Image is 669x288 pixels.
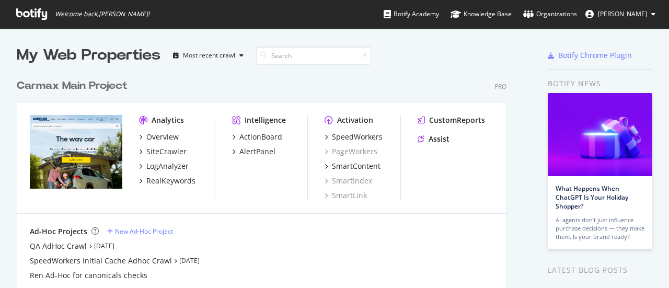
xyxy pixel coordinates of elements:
[558,50,632,61] div: Botify Chrome Plugin
[556,184,628,211] a: What Happens When ChatGPT Is Your Holiday Shopper?
[17,78,128,94] div: Carmax Main Project
[556,216,644,241] div: AI agents don’t just influence purchase decisions — they make them. Is your brand ready?
[451,9,512,19] div: Knowledge Base
[523,9,577,19] div: Organizations
[139,161,189,171] a: LogAnalyzer
[256,47,371,65] input: Search
[337,115,373,125] div: Activation
[115,227,173,236] div: New Ad-Hoc Project
[146,176,195,186] div: RealKeywords
[418,115,485,125] a: CustomReports
[325,176,372,186] a: SmartIndex
[30,226,87,237] div: Ad-Hoc Projects
[139,176,195,186] a: RealKeywords
[232,132,282,142] a: ActionBoard
[239,146,275,157] div: AlertPanel
[239,132,282,142] div: ActionBoard
[384,9,439,19] div: Botify Academy
[494,82,506,91] div: Pro
[30,115,122,189] img: carmax.com
[107,227,173,236] a: New Ad-Hoc Project
[325,132,383,142] a: SpeedWorkers
[232,146,275,157] a: AlertPanel
[55,10,149,18] span: Welcome back, [PERSON_NAME] !
[325,190,367,201] a: SmartLink
[146,146,187,157] div: SiteCrawler
[577,6,664,22] button: [PERSON_NAME]
[139,146,187,157] a: SiteCrawler
[332,161,380,171] div: SmartContent
[548,264,652,276] div: Latest Blog Posts
[429,134,449,144] div: Assist
[179,256,200,265] a: [DATE]
[139,132,179,142] a: Overview
[17,45,160,66] div: My Web Properties
[429,115,485,125] div: CustomReports
[30,270,147,281] a: Ren Ad-Hoc for canonicals checks
[17,78,132,94] a: Carmax Main Project
[332,132,383,142] div: SpeedWorkers
[418,134,449,144] a: Assist
[548,50,632,61] a: Botify Chrome Plugin
[598,9,647,18] span: Jeannie Arnold
[245,115,286,125] div: Intelligence
[183,52,235,59] div: Most recent crawl
[169,47,248,64] button: Most recent crawl
[146,132,179,142] div: Overview
[152,115,184,125] div: Analytics
[325,146,377,157] a: PageWorkers
[146,161,189,171] div: LogAnalyzer
[325,161,380,171] a: SmartContent
[548,93,652,176] img: What Happens When ChatGPT Is Your Holiday Shopper?
[94,241,114,250] a: [DATE]
[30,241,87,251] a: QA AdHoc Crawl
[30,256,172,266] a: SpeedWorkers Initial Cache Adhoc Crawl
[548,78,652,89] div: Botify news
